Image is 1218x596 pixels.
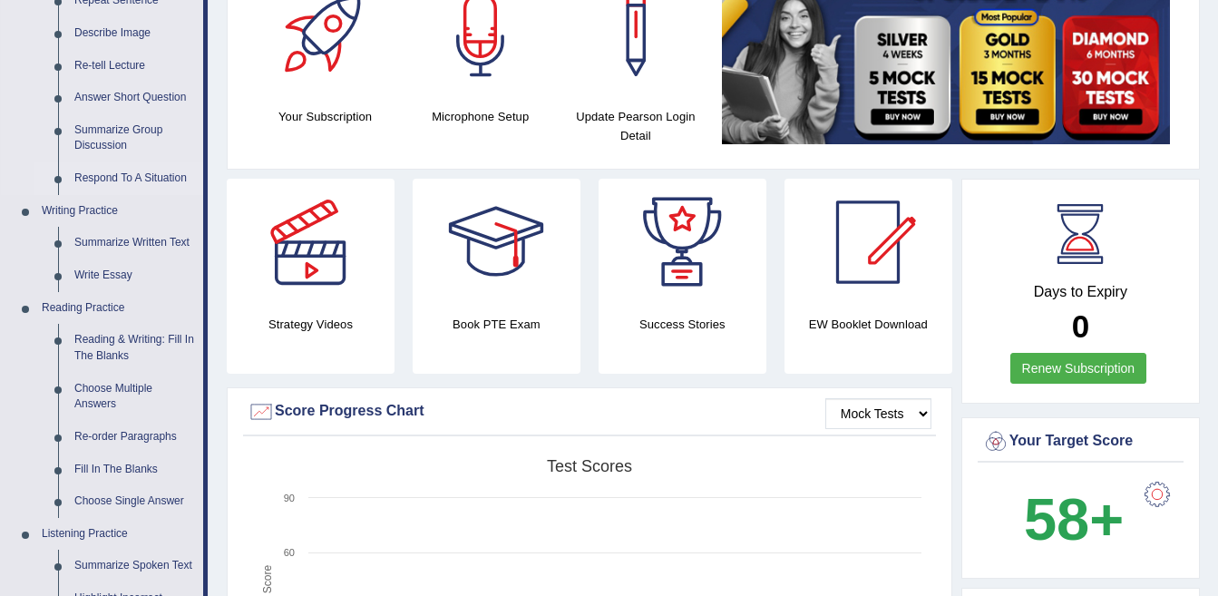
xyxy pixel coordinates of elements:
[284,547,295,558] text: 60
[66,550,203,582] a: Summarize Spoken Text
[66,227,203,259] a: Summarize Written Text
[34,292,203,325] a: Reading Practice
[66,82,203,114] a: Answer Short Question
[66,50,203,83] a: Re-tell Lecture
[547,457,632,475] tspan: Test scores
[413,315,580,334] h4: Book PTE Exam
[227,315,395,334] h4: Strategy Videos
[66,114,203,162] a: Summarize Group Discussion
[66,485,203,518] a: Choose Single Answer
[1010,353,1147,384] a: Renew Subscription
[34,518,203,551] a: Listening Practice
[1072,308,1089,344] b: 0
[66,373,203,421] a: Choose Multiple Answers
[412,107,549,126] h4: Microphone Setup
[66,421,203,454] a: Re-order Paragraphs
[261,565,274,594] tspan: Score
[34,195,203,228] a: Writing Practice
[784,315,952,334] h4: EW Booklet Download
[284,493,295,503] text: 90
[982,428,1179,455] div: Your Target Score
[1024,486,1124,552] b: 58+
[66,259,203,292] a: Write Essay
[66,162,203,195] a: Respond To A Situation
[567,107,704,145] h4: Update Pearson Login Detail
[257,107,394,126] h4: Your Subscription
[599,315,766,334] h4: Success Stories
[66,324,203,372] a: Reading & Writing: Fill In The Blanks
[982,284,1179,300] h4: Days to Expiry
[248,398,931,425] div: Score Progress Chart
[66,454,203,486] a: Fill In The Blanks
[66,17,203,50] a: Describe Image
